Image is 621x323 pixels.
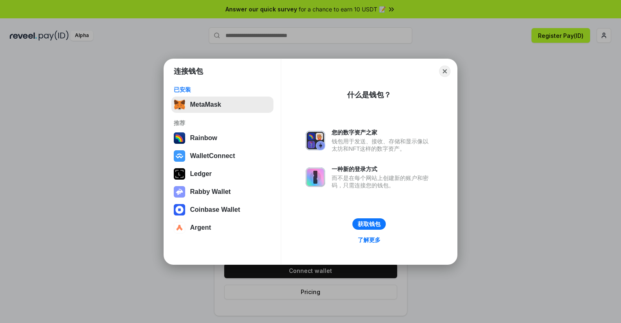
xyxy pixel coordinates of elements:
div: Rainbow [190,134,217,142]
div: WalletConnect [190,152,235,160]
img: svg+xml,%3Csvg%20xmlns%3D%22http%3A%2F%2Fwww.w3.org%2F2000%2Fsvg%22%20fill%3D%22none%22%20viewBox... [306,131,325,150]
img: svg+xml,%3Csvg%20xmlns%3D%22http%3A%2F%2Fwww.w3.org%2F2000%2Fsvg%22%20fill%3D%22none%22%20viewBox... [306,167,325,187]
div: 什么是钱包？ [347,90,391,100]
a: 了解更多 [353,235,385,245]
h1: 连接钱包 [174,66,203,76]
img: svg+xml,%3Csvg%20width%3D%2228%22%20height%3D%2228%22%20viewBox%3D%220%200%2028%2028%22%20fill%3D... [174,204,185,215]
img: svg+xml,%3Csvg%20xmlns%3D%22http%3A%2F%2Fwww.w3.org%2F2000%2Fsvg%22%20fill%3D%22none%22%20viewBox... [174,186,185,198]
div: Argent [190,224,211,231]
button: Coinbase Wallet [171,202,273,218]
div: 而不是在每个网站上创建新的账户和密码，只需连接您的钱包。 [332,174,433,189]
div: MetaMask [190,101,221,108]
img: svg+xml,%3Csvg%20width%3D%2228%22%20height%3D%2228%22%20viewBox%3D%220%200%2028%2028%22%20fill%3D... [174,150,185,162]
button: Argent [171,220,273,236]
div: Coinbase Wallet [190,206,240,213]
div: 一种新的登录方式 [332,165,433,173]
div: 已安装 [174,86,271,93]
button: Close [439,66,450,77]
button: Rainbow [171,130,273,146]
button: Ledger [171,166,273,182]
img: svg+xml,%3Csvg%20width%3D%22120%22%20height%3D%22120%22%20viewBox%3D%220%200%20120%20120%22%20fil... [174,132,185,144]
button: Rabby Wallet [171,184,273,200]
button: WalletConnect [171,148,273,164]
img: svg+xml,%3Csvg%20fill%3D%22none%22%20height%3D%2233%22%20viewBox%3D%220%200%2035%2033%22%20width%... [174,99,185,110]
div: 获取钱包 [358,220,380,228]
div: 钱包用于发送、接收、存储和显示像以太坊和NFT这样的数字资产。 [332,138,433,152]
div: 了解更多 [358,236,380,244]
button: MetaMask [171,97,273,113]
div: Rabby Wallet [190,188,231,196]
div: 推荐 [174,119,271,127]
button: 获取钱包 [352,218,386,230]
img: svg+xml,%3Csvg%20width%3D%2228%22%20height%3D%2228%22%20viewBox%3D%220%200%2028%2028%22%20fill%3D... [174,222,185,233]
div: Ledger [190,170,212,178]
img: svg+xml,%3Csvg%20xmlns%3D%22http%3A%2F%2Fwww.w3.org%2F2000%2Fsvg%22%20width%3D%2228%22%20height%3... [174,168,185,180]
div: 您的数字资产之家 [332,129,433,136]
